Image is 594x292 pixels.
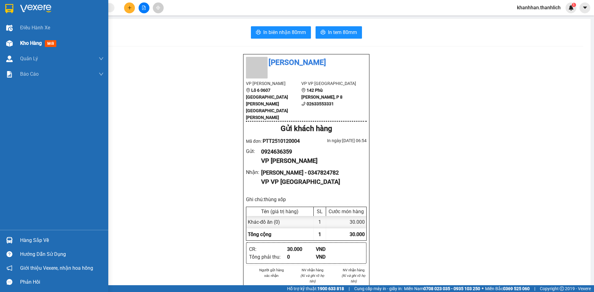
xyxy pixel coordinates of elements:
[248,219,280,225] span: Khác - đồ ăn (0)
[263,28,306,36] span: In biên nhận 80mm
[301,88,342,99] b: 142 Phù [PERSON_NAME], P 8
[321,30,325,36] span: printer
[342,273,365,283] i: (Kí và ghi rõ họ tên)
[153,2,164,13] button: aim
[573,3,575,7] span: 1
[287,245,316,253] div: 30.000
[258,267,285,278] li: Người gửi hàng xác nhận
[424,286,480,291] strong: 0708 023 035 - 0935 103 250
[316,253,345,261] div: VND
[246,147,261,155] div: Gửi :
[579,2,590,13] button: caret-down
[261,147,362,156] div: 0924636359
[318,231,321,237] span: 1
[301,80,357,87] li: VP VP [GEOGRAPHIC_DATA]
[6,25,13,31] img: warehouse-icon
[6,56,13,62] img: warehouse-icon
[20,250,104,259] div: Hướng dẫn sử dụng
[142,6,146,10] span: file-add
[139,2,149,13] button: file-add
[6,251,12,257] span: question-circle
[287,253,316,261] div: 0
[287,285,344,292] span: Hỗ trợ kỹ thuật:
[127,6,132,10] span: plus
[301,102,306,106] span: phone
[6,71,13,78] img: solution-icon
[251,26,311,39] button: printerIn biên nhận 80mm
[326,216,366,228] div: 30.000
[568,5,574,11] img: icon-new-feature
[261,156,362,166] div: VP [PERSON_NAME]
[246,123,367,135] div: Gửi khách hàng
[560,286,564,291] span: copyright
[316,245,345,253] div: VND
[3,34,7,39] span: environment
[99,56,104,61] span: down
[306,137,367,144] div: In ngày: [DATE] 06:54
[263,138,300,144] span: PTT2510120004
[20,264,93,272] span: Giới thiệu Vexere, nhận hoa hồng
[6,237,13,243] img: warehouse-icon
[261,168,362,177] div: [PERSON_NAME] - 0347824782
[300,273,324,283] i: (Kí và ghi rõ họ tên)
[314,216,326,228] div: 1
[261,177,362,187] div: VP VP [GEOGRAPHIC_DATA]
[340,267,367,273] li: NV nhận hàng
[3,34,41,66] b: Lô 6 0607 [GEOGRAPHIC_DATA][PERSON_NAME][GEOGRAPHIC_DATA][PERSON_NAME]
[317,286,344,291] strong: 1900 633 818
[20,277,104,287] div: Phản hồi
[249,245,287,253] div: CR :
[6,279,12,285] span: message
[572,3,576,7] sup: 1
[3,3,90,15] li: [PERSON_NAME]
[5,4,13,13] img: logo-vxr
[20,236,104,245] div: Hàng sắp về
[316,26,362,39] button: printerIn tem 80mm
[6,265,12,271] span: notification
[99,72,104,77] span: down
[307,101,334,106] b: 02633553331
[328,209,365,214] div: Cước món hàng
[246,80,301,87] li: VP [PERSON_NAME]
[349,285,350,292] span: |
[3,26,43,33] li: VP [PERSON_NAME]
[20,55,38,62] span: Quản Lý
[6,40,13,47] img: warehouse-icon
[156,6,160,10] span: aim
[246,57,367,69] li: [PERSON_NAME]
[482,287,484,290] span: ⚪️
[246,137,306,145] div: Mã đơn:
[485,285,530,292] span: Miền Bắc
[246,196,367,203] div: Ghi chú: thùng xốp
[124,2,135,13] button: plus
[43,26,82,47] li: VP VP [GEOGRAPHIC_DATA]
[350,231,365,237] span: 30.000
[299,267,326,273] li: NV nhận hàng
[248,209,312,214] div: Tên (giá trị hàng)
[249,253,287,261] div: Tổng phải thu :
[256,30,261,36] span: printer
[246,88,250,92] span: environment
[512,4,566,11] span: khanhhan.thanhlich
[354,285,402,292] span: Cung cấp máy in - giấy in:
[45,40,56,47] span: mới
[328,28,357,36] span: In tem 80mm
[582,5,588,11] span: caret-down
[248,231,271,237] span: Tổng cộng
[20,70,39,78] span: Báo cáo
[20,24,50,32] span: Điều hành xe
[503,286,530,291] strong: 0369 525 060
[315,209,324,214] div: SL
[301,88,306,92] span: environment
[246,88,288,120] b: Lô 6 0607 [GEOGRAPHIC_DATA][PERSON_NAME][GEOGRAPHIC_DATA][PERSON_NAME]
[404,285,480,292] span: Miền Nam
[20,40,42,46] span: Kho hàng
[246,168,261,176] div: Nhận :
